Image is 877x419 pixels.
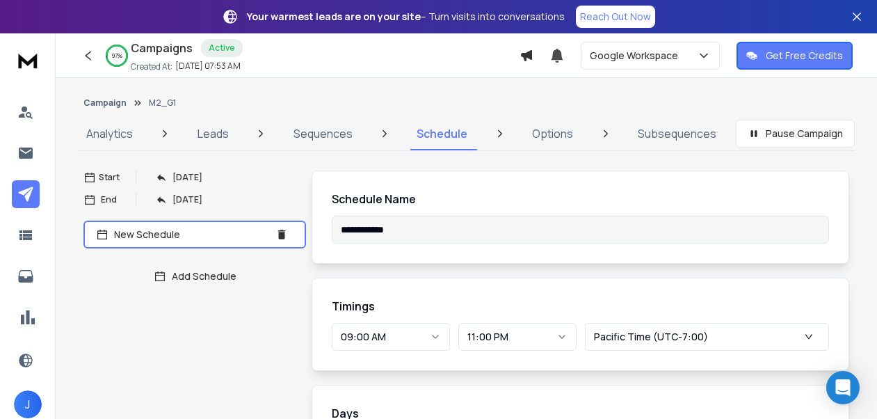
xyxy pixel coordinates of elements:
p: Get Free Credits [766,49,843,63]
p: Schedule [417,125,467,142]
h1: Schedule Name [332,191,829,207]
button: Add Schedule [83,262,306,290]
a: Schedule [408,117,476,150]
p: M2_G1 [149,97,176,109]
p: Leads [198,125,229,142]
p: Subsequences [638,125,716,142]
p: 97 % [112,52,122,60]
p: Created At: [131,61,172,72]
strong: Your warmest leads are on your site [247,10,421,23]
a: Options [524,117,581,150]
button: J [14,390,42,418]
h1: Timings [332,298,829,315]
a: Reach Out Now [576,6,655,28]
p: [DATE] 07:53 AM [175,61,241,72]
button: 11:00 PM [458,323,577,351]
a: Analytics [78,117,141,150]
div: Active [201,39,243,57]
button: Campaign [83,97,127,109]
p: [DATE] [172,194,202,205]
button: Get Free Credits [737,42,853,70]
div: Open Intercom Messenger [826,371,860,404]
p: Analytics [86,125,133,142]
p: Reach Out Now [580,10,651,24]
p: Start [99,172,120,183]
p: End [101,194,117,205]
a: Sequences [285,117,361,150]
p: Google Workspace [590,49,684,63]
p: [DATE] [172,172,202,183]
button: 09:00 AM [332,323,450,351]
a: Subsequences [629,117,725,150]
p: Pacific Time (UTC-7:00) [594,330,714,344]
p: New Schedule [114,228,270,242]
p: Options [532,125,573,142]
img: logo [14,47,42,73]
a: Leads [189,117,237,150]
p: – Turn visits into conversations [247,10,565,24]
button: Pause Campaign [736,120,855,148]
p: Sequences [293,125,353,142]
h1: Campaigns [131,40,193,56]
